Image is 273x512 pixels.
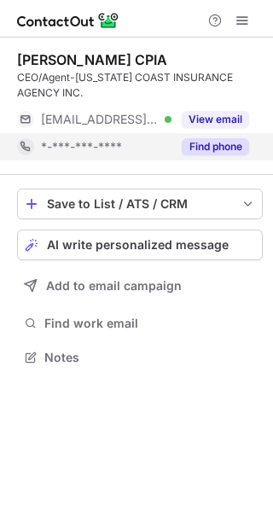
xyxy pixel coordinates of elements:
button: Find work email [17,311,263,335]
img: ContactOut v5.3.10 [17,10,119,31]
div: [PERSON_NAME] CPIA [17,51,167,68]
span: AI write personalized message [47,238,229,252]
button: AI write personalized message [17,230,263,260]
button: Add to email campaign [17,271,263,301]
span: Find work email [44,316,256,331]
span: [EMAIL_ADDRESS][DOMAIN_NAME] [41,112,159,127]
button: Reveal Button [182,138,249,155]
button: Reveal Button [182,111,249,128]
button: Notes [17,346,263,369]
span: Notes [44,350,256,365]
div: Save to List / ATS / CRM [47,197,233,211]
div: CEO/Agent-[US_STATE] COAST INSURANCE AGENCY INC. [17,70,263,101]
span: Add to email campaign [46,279,182,293]
button: save-profile-one-click [17,189,263,219]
